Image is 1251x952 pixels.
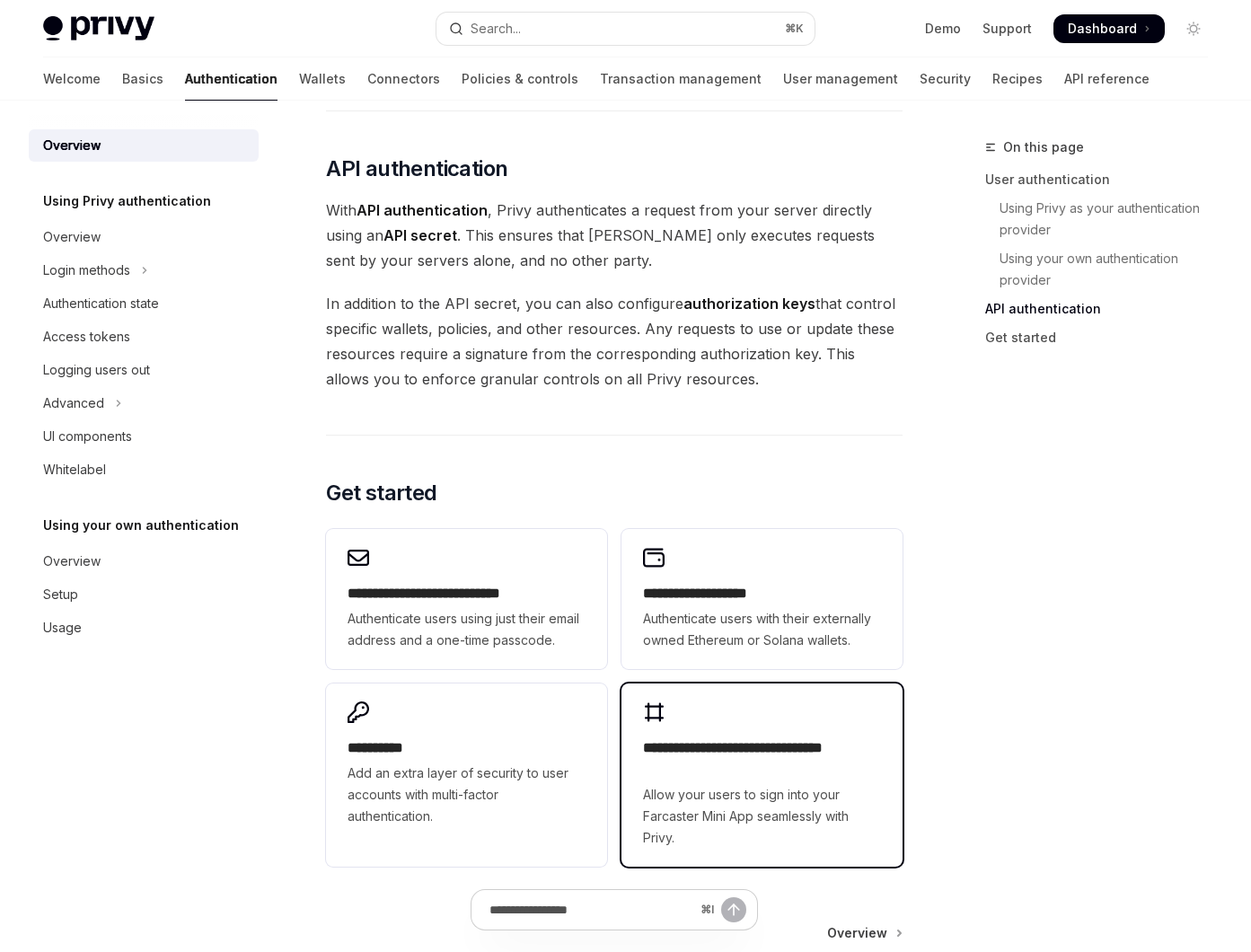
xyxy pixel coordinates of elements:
[43,584,78,605] div: Setup
[721,897,746,922] button: Send message
[367,57,440,101] a: Connectors
[783,57,898,101] a: User management
[982,20,1032,38] a: Support
[643,608,881,651] span: Authenticate users with their externally owned Ethereum or Solana wallets.
[43,293,159,314] div: Authentication state
[1068,20,1137,38] span: Dashboard
[326,198,903,273] span: With , Privy authenticates a request from your server directly using an . This ensures that [PERS...
[299,57,346,101] a: Wallets
[43,551,101,572] div: Overview
[43,326,130,348] div: Access tokens
[785,22,804,36] span: ⌘ K
[326,479,436,507] span: Get started
[348,762,586,827] span: Add an extra layer of security to user accounts with multi-factor authentication.
[29,254,259,286] button: Toggle Login methods section
[43,135,101,156] div: Overview
[43,392,104,414] div: Advanced
[43,190,211,212] h5: Using Privy authentication
[621,529,903,669] a: **** **** **** ****Authenticate users with their externally owned Ethereum or Solana wallets.
[29,354,259,386] a: Logging users out
[1064,57,1150,101] a: API reference
[326,154,507,183] span: API authentication
[985,244,1222,295] a: Using your own authentication provider
[43,260,130,281] div: Login methods
[43,57,101,101] a: Welcome
[925,20,961,38] a: Demo
[43,226,101,248] div: Overview
[29,454,259,486] a: Whitelabel
[43,426,132,447] div: UI components
[383,226,457,244] strong: API secret
[348,608,586,651] span: Authenticate users using just their email address and a one-time passcode.
[600,57,762,101] a: Transaction management
[29,612,259,644] a: Usage
[43,16,154,41] img: light logo
[185,57,278,101] a: Authentication
[683,295,815,313] strong: authorization keys
[29,321,259,353] a: Access tokens
[29,287,259,320] a: Authentication state
[1053,14,1165,43] a: Dashboard
[43,459,106,480] div: Whitelabel
[985,323,1222,352] a: Get started
[1179,14,1208,43] button: Toggle dark mode
[43,515,239,536] h5: Using your own authentication
[992,57,1043,101] a: Recipes
[29,420,259,453] a: UI components
[462,57,578,101] a: Policies & controls
[122,57,163,101] a: Basics
[29,578,259,611] a: Setup
[985,194,1222,244] a: Using Privy as your authentication provider
[357,201,488,219] strong: API authentication
[1003,137,1084,158] span: On this page
[29,545,259,577] a: Overview
[643,784,881,849] span: Allow your users to sign into your Farcaster Mini App seamlessly with Privy.
[326,683,607,867] a: **** *****Add an extra layer of security to user accounts with multi-factor authentication.
[29,221,259,253] a: Overview
[985,165,1222,194] a: User authentication
[43,359,150,381] div: Logging users out
[29,387,259,419] button: Toggle Advanced section
[471,18,521,40] div: Search...
[436,13,815,45] button: Open search
[920,57,971,101] a: Security
[326,291,903,392] span: In addition to the API secret, you can also configure that control specific wallets, policies, an...
[29,129,259,162] a: Overview
[43,617,82,639] div: Usage
[985,295,1222,323] a: API authentication
[489,890,693,930] input: Ask a question...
